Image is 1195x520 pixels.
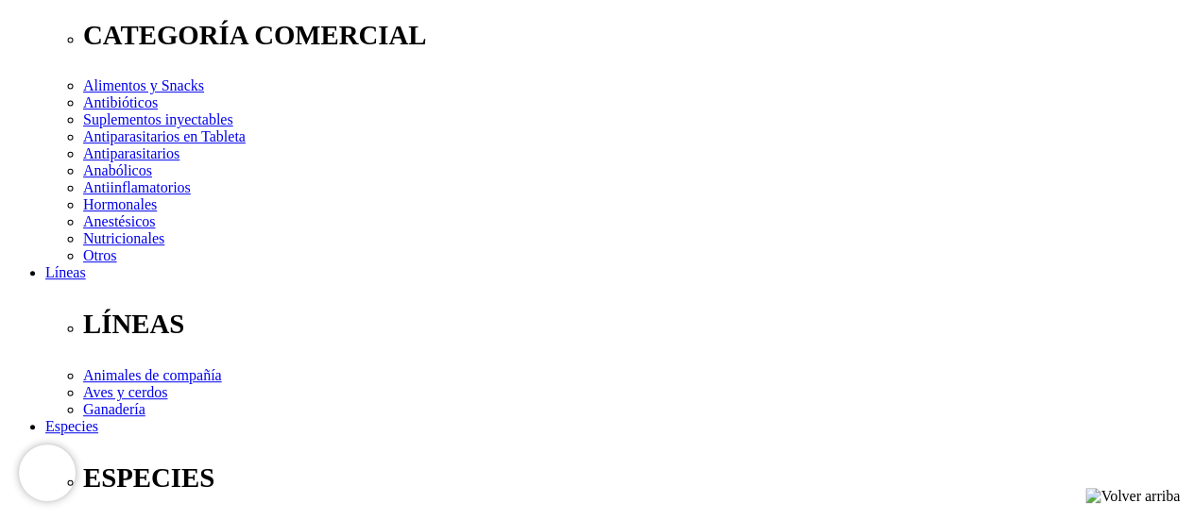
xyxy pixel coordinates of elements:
a: Antiinflamatorios [83,179,191,195]
img: Volver arriba [1085,488,1180,505]
a: Suplementos inyectables [83,111,233,127]
a: Otros [83,247,117,263]
p: CATEGORÍA COMERCIAL [83,20,1187,51]
p: ESPECIES [83,462,1187,494]
a: Animales de compañía [83,367,222,383]
a: Líneas [45,264,86,280]
a: Especies [45,418,98,434]
a: Anestésicos [83,213,155,229]
a: Antiparasitarios en Tableta [83,128,246,144]
a: Anabólicos [83,162,152,178]
a: Aves y cerdos [83,384,167,400]
a: Alimentos y Snacks [83,77,204,93]
p: LÍNEAS [83,309,1187,340]
a: Ganadería [83,401,145,417]
a: Hormonales [83,196,157,212]
iframe: Brevo live chat [19,445,76,501]
a: Antibióticos [83,94,158,110]
a: Nutricionales [83,230,164,246]
a: Antiparasitarios [83,145,179,161]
